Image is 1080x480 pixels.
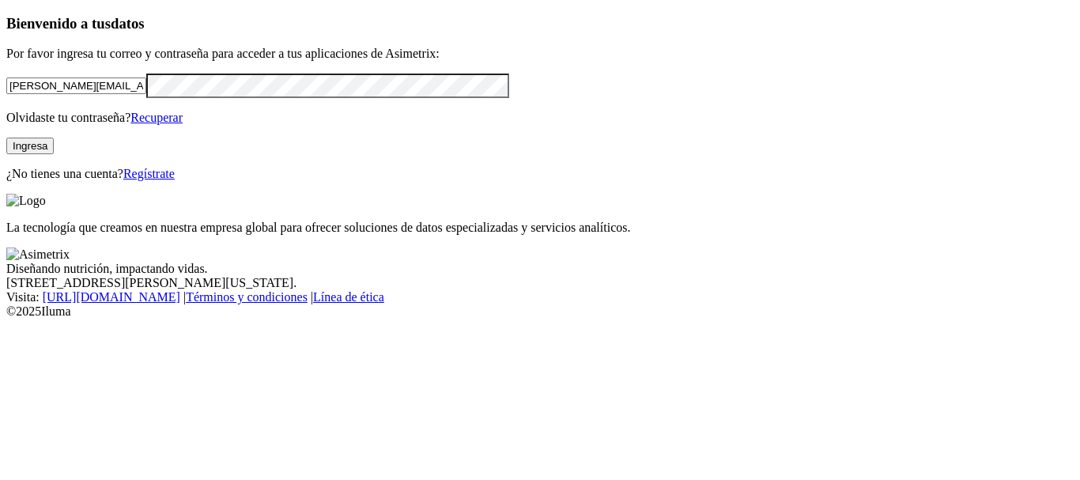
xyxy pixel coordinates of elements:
[313,290,384,304] a: Línea de ética
[6,221,1074,235] p: La tecnología que creamos en nuestra empresa global para ofrecer soluciones de datos especializad...
[186,290,308,304] a: Términos y condiciones
[43,290,180,304] a: [URL][DOMAIN_NAME]
[6,15,1074,32] h3: Bienvenido a tus
[6,290,1074,304] div: Visita : | |
[6,304,1074,319] div: © 2025 Iluma
[123,167,175,180] a: Regístrate
[130,111,183,124] a: Recuperar
[6,77,146,94] input: Tu correo
[6,138,54,154] button: Ingresa
[6,194,46,208] img: Logo
[6,111,1074,125] p: Olvidaste tu contraseña?
[6,248,70,262] img: Asimetrix
[6,167,1074,181] p: ¿No tienes una cuenta?
[6,276,1074,290] div: [STREET_ADDRESS][PERSON_NAME][US_STATE].
[6,47,1074,61] p: Por favor ingresa tu correo y contraseña para acceder a tus aplicaciones de Asimetrix:
[111,15,145,32] span: datos
[6,262,1074,276] div: Diseñando nutrición, impactando vidas.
